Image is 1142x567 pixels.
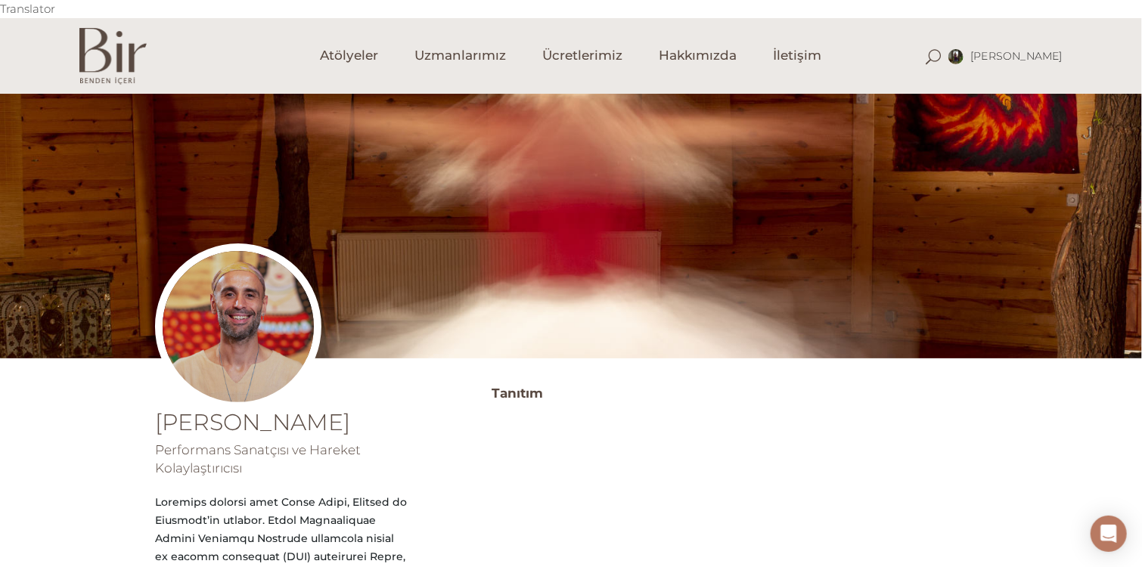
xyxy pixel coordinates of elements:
span: [PERSON_NAME] [970,49,1063,63]
h3: Tanıtım [492,381,987,405]
a: Ücretlerimiz [525,18,641,94]
span: Performans Sanatçısı ve Hareket Kolaylaştırıcısı [155,442,361,476]
h1: [PERSON_NAME] [155,411,408,434]
img: alperakprofil-300x300.jpg [155,243,321,410]
a: Uzmanlarımız [397,18,525,94]
img: inbound5720259253010107926.jpg [948,49,964,64]
span: Atölyeler [321,48,379,65]
a: Hakkımızda [641,18,756,94]
a: Atölyeler [303,18,397,94]
span: Ücretlerimiz [543,48,623,65]
span: Hakkımızda [659,48,737,65]
div: Open Intercom Messenger [1091,516,1127,552]
span: Uzmanlarımız [415,48,507,65]
a: İletişim [756,18,840,94]
span: İletişim [774,48,822,65]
